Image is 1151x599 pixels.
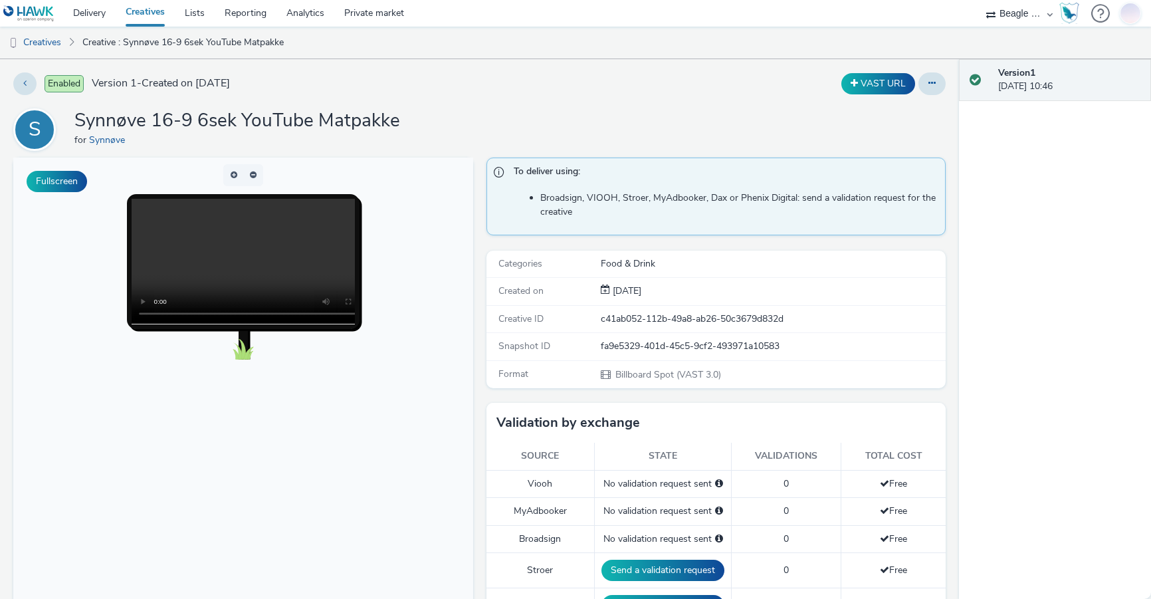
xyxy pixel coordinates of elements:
span: Format [498,368,528,380]
span: Creative ID [498,312,544,325]
div: Creation 20 August 2025, 10:46 [610,285,641,298]
div: [DATE] 10:46 [998,66,1140,94]
a: Hawk Academy [1059,3,1085,24]
span: [DATE] [610,285,641,297]
td: MyAdbooker [486,498,595,525]
span: 0 [784,533,789,545]
img: undefined Logo [3,5,54,22]
span: Free [880,505,907,517]
div: fa9e5329-401d-45c5-9cf2-493971a10583 [601,340,944,353]
a: Creative : Synnøve 16-9 6sek YouTube Matpakke [76,27,290,59]
div: No validation request sent [601,533,724,546]
div: Please select a deal below and click on Send to send a validation request to MyAdbooker. [715,505,723,518]
li: Broadsign, VIOOH, Stroer, MyAdbooker, Dax or Phenix Digital: send a validation request for the cr... [540,191,939,219]
button: Send a validation request [601,560,724,581]
th: Validations [732,443,841,470]
span: Version 1 - Created on [DATE] [92,76,230,91]
div: No validation request sent [601,477,724,491]
img: Hawk Academy [1059,3,1079,24]
span: Snapshot ID [498,340,550,352]
span: 0 [784,477,789,490]
span: Free [880,533,907,545]
div: c41ab052-112b-49a8-ab26-50c3679d832d [601,312,944,326]
span: To deliver using: [514,165,932,182]
span: Free [880,564,907,576]
h1: Synnøve 16-9 6sek YouTube Matpakke [74,108,400,134]
td: Viooh [486,470,595,497]
div: Duplicate the creative as a VAST URL [838,73,918,94]
div: Food & Drink [601,257,944,271]
h3: Validation by exchange [496,413,640,433]
span: Free [880,477,907,490]
span: Categories [498,257,542,270]
strong: Version 1 [998,66,1035,79]
div: Please select a deal below and click on Send to send a validation request to Viooh. [715,477,723,491]
div: S [29,111,41,148]
th: Source [486,443,595,470]
div: No validation request sent [601,505,724,518]
td: Stroer [486,553,595,588]
button: VAST URL [841,73,915,94]
span: Created on [498,285,544,297]
img: dooh [7,37,20,50]
span: Enabled [45,75,84,92]
span: for [74,134,89,146]
a: Synnøve [89,134,130,146]
td: Broadsign [486,525,595,552]
th: Total cost [841,443,946,470]
th: State [595,443,732,470]
button: Fullscreen [27,171,87,192]
img: Jonas Bruzga [1120,1,1140,25]
span: 0 [784,505,789,517]
span: Billboard Spot (VAST 3.0) [614,368,721,381]
a: S [13,123,61,136]
span: 0 [784,564,789,576]
div: Please select a deal below and click on Send to send a validation request to Broadsign. [715,533,723,546]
